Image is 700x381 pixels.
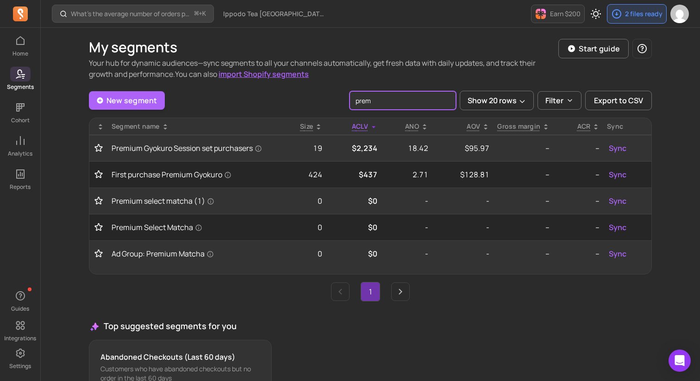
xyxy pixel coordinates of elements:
[194,8,199,20] kbd: ⌘
[112,122,273,131] div: Segment name
[100,351,260,362] p: Abandoned Checkouts (Last 60 days)
[436,169,489,180] p: $128.81
[579,43,620,54] p: Start guide
[385,222,428,233] p: -
[330,222,377,233] p: $0
[436,195,489,206] p: -
[669,350,691,372] div: Open Intercom Messenger
[93,249,104,258] button: Toggle favorite
[330,169,377,180] p: $437
[670,5,689,23] img: avatar
[112,222,202,233] span: Premium Select Matcha
[10,287,31,314] button: Guides
[558,39,629,58] button: Start guide
[218,6,333,22] button: Ippodo Tea [GEOGRAPHIC_DATA] & [GEOGRAPHIC_DATA]
[330,143,377,154] p: $2,234
[537,91,581,110] button: Filter
[8,150,32,157] p: Analytics
[609,169,626,180] span: Sync
[93,144,104,153] button: Toggle favorite
[330,195,377,206] p: $0
[607,194,628,208] button: Sync
[89,57,558,80] p: Your hub for dynamic audiences—sync segments to all your channels automatically, get fresh data w...
[467,122,480,131] p: AOV
[89,91,165,110] a: New segment
[352,122,368,131] span: ACLV
[587,5,605,23] button: Toggle dark mode
[607,141,628,156] button: Sync
[625,9,662,19] p: 2 files ready
[385,248,428,259] p: -
[10,183,31,191] p: Reports
[175,69,309,79] span: You can also
[609,195,626,206] span: Sync
[280,222,322,233] p: 0
[93,223,104,232] button: Toggle favorite
[385,195,428,206] p: -
[112,143,262,154] span: Premium Gyokuro Session set purchasers
[609,222,626,233] span: Sync
[607,220,628,235] button: Sync
[385,143,428,154] p: 18.42
[89,282,652,301] ul: Pagination
[280,169,322,180] p: 424
[550,9,581,19] p: Earn $200
[11,117,30,124] p: Cohort
[609,248,626,259] span: Sync
[11,305,29,312] p: Guides
[436,248,489,259] p: -
[607,122,648,131] div: Sync
[361,282,380,301] a: Page 1 is your current page
[531,5,585,23] button: Earn $200
[7,83,34,91] p: Segments
[497,169,550,180] p: --
[280,143,322,154] p: 19
[385,169,428,180] p: 2.71
[497,122,540,131] p: Gross margin
[112,169,231,180] span: First purchase Premium Gyokuro
[350,91,456,110] input: search
[280,195,322,206] p: 0
[219,69,309,79] a: import Shopify segments
[112,143,273,154] a: Premium Gyokuro Session set purchasers
[557,248,600,259] p: --
[112,248,273,259] a: Ad Group: Premium Matcha
[607,246,628,261] button: Sync
[300,122,313,131] span: Size
[577,122,591,131] p: ACR
[609,143,626,154] span: Sync
[112,222,273,233] a: Premium Select Matcha
[497,195,550,206] p: --
[112,169,273,180] a: First purchase Premium Gyokuro
[89,39,558,56] h1: My segments
[460,91,534,110] button: Show 20 rows
[93,170,104,179] button: Toggle favorite
[93,196,104,206] button: Toggle favorite
[607,4,667,24] button: 2 files ready
[112,195,273,206] a: Premium select matcha (1)
[557,143,600,154] p: --
[280,248,322,259] p: 0
[436,222,489,233] p: -
[89,320,652,332] h3: Top suggested segments for you
[557,195,600,206] p: --
[391,282,410,301] a: Next page
[12,50,28,57] p: Home
[331,282,350,301] a: Previous page
[557,222,600,233] p: --
[545,95,563,106] p: Filter
[9,362,31,370] p: Settings
[112,248,214,259] span: Ad Group: Premium Matcha
[330,248,377,259] p: $0
[594,95,643,106] span: Export to CSV
[4,335,36,342] p: Integrations
[585,91,652,110] button: Export to CSV
[112,195,214,206] span: Premium select matcha (1)
[497,222,550,233] p: --
[194,9,206,19] span: +
[557,169,600,180] p: --
[223,9,328,19] span: Ippodo Tea [GEOGRAPHIC_DATA] & [GEOGRAPHIC_DATA]
[52,5,214,23] button: What’s the average number of orders per customer?⌘+K
[607,167,628,182] button: Sync
[497,248,550,259] p: --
